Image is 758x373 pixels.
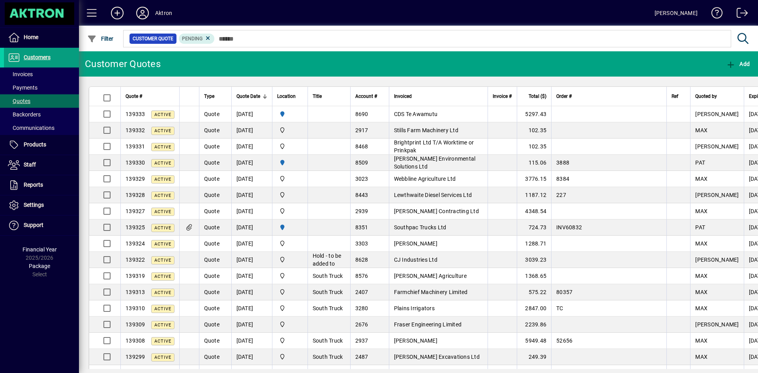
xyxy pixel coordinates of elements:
[24,34,38,40] span: Home
[355,92,384,101] div: Account #
[517,349,551,365] td: 249.39
[126,257,145,263] span: 139322
[355,321,368,328] span: 2676
[517,236,551,252] td: 1288.71
[85,58,161,70] div: Customer Quotes
[277,110,303,118] span: HAMILTON
[672,92,685,101] div: Ref
[556,305,563,311] span: TC
[556,92,662,101] div: Order #
[695,92,739,101] div: Quoted by
[695,111,739,117] span: [PERSON_NAME]
[24,161,36,168] span: Staff
[231,155,272,171] td: [DATE]
[126,111,145,117] span: 139333
[231,219,272,236] td: [DATE]
[517,268,551,284] td: 1368.65
[126,92,142,101] span: Quote #
[277,207,303,216] span: Central
[231,349,272,365] td: [DATE]
[355,289,368,295] span: 2407
[556,289,572,295] span: 80357
[154,339,171,344] span: Active
[556,92,572,101] span: Order #
[394,92,412,101] span: Invoiced
[204,224,220,231] span: Quote
[695,240,707,247] span: MAX
[4,155,79,175] a: Staff
[8,98,30,104] span: Quotes
[277,126,303,135] span: Central
[8,71,33,77] span: Invoices
[313,337,343,344] span: South Truck
[23,246,57,253] span: Financial Year
[4,108,79,121] a: Backorders
[126,208,145,214] span: 139327
[724,57,752,71] button: Add
[231,300,272,317] td: [DATE]
[355,337,368,344] span: 2937
[154,355,171,360] span: Active
[204,354,220,360] span: Quote
[313,354,343,360] span: South Truck
[355,273,368,279] span: 8576
[394,111,438,117] span: CDS Te Awamutu
[355,159,368,166] span: 8509
[8,125,54,131] span: Communications
[655,7,698,19] div: [PERSON_NAME]
[517,122,551,139] td: 102.35
[154,177,171,182] span: Active
[277,320,303,329] span: Central
[394,240,437,247] span: [PERSON_NAME]
[231,122,272,139] td: [DATE]
[556,192,566,198] span: 227
[154,242,171,247] span: Active
[126,176,145,182] span: 139329
[231,139,272,155] td: [DATE]
[695,92,717,101] span: Quoted by
[126,92,174,101] div: Quote #
[4,135,79,155] a: Products
[726,61,750,67] span: Add
[695,305,707,311] span: MAX
[517,203,551,219] td: 4348.54
[529,92,546,101] span: Total ($)
[672,92,678,101] span: Ref
[394,337,437,344] span: [PERSON_NAME]
[556,224,582,231] span: INV60832
[313,305,343,311] span: South Truck
[126,240,145,247] span: 139324
[105,6,130,20] button: Add
[231,284,272,300] td: [DATE]
[4,216,79,235] a: Support
[517,106,551,122] td: 5297.43
[231,187,272,203] td: [DATE]
[355,111,368,117] span: 8690
[556,176,569,182] span: 8384
[204,192,220,198] span: Quote
[517,155,551,171] td: 115.06
[517,187,551,203] td: 1187.12
[154,258,171,263] span: Active
[204,92,214,101] span: Type
[277,304,303,313] span: Central
[277,223,303,232] span: HAMILTON
[695,159,705,166] span: PAT
[231,252,272,268] td: [DATE]
[277,191,303,199] span: Central
[695,208,707,214] span: MAX
[231,236,272,252] td: [DATE]
[277,239,303,248] span: Central
[705,2,723,27] a: Knowledge Base
[394,192,472,198] span: Lewthwaite Diesel Services Ltd
[695,176,707,182] span: MAX
[355,192,368,198] span: 8443
[277,92,296,101] span: Location
[231,268,272,284] td: [DATE]
[126,337,145,344] span: 139308
[126,159,145,166] span: 139330
[236,92,267,101] div: Quote Date
[313,273,343,279] span: South Truck
[29,263,50,269] span: Package
[4,94,79,108] a: Quotes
